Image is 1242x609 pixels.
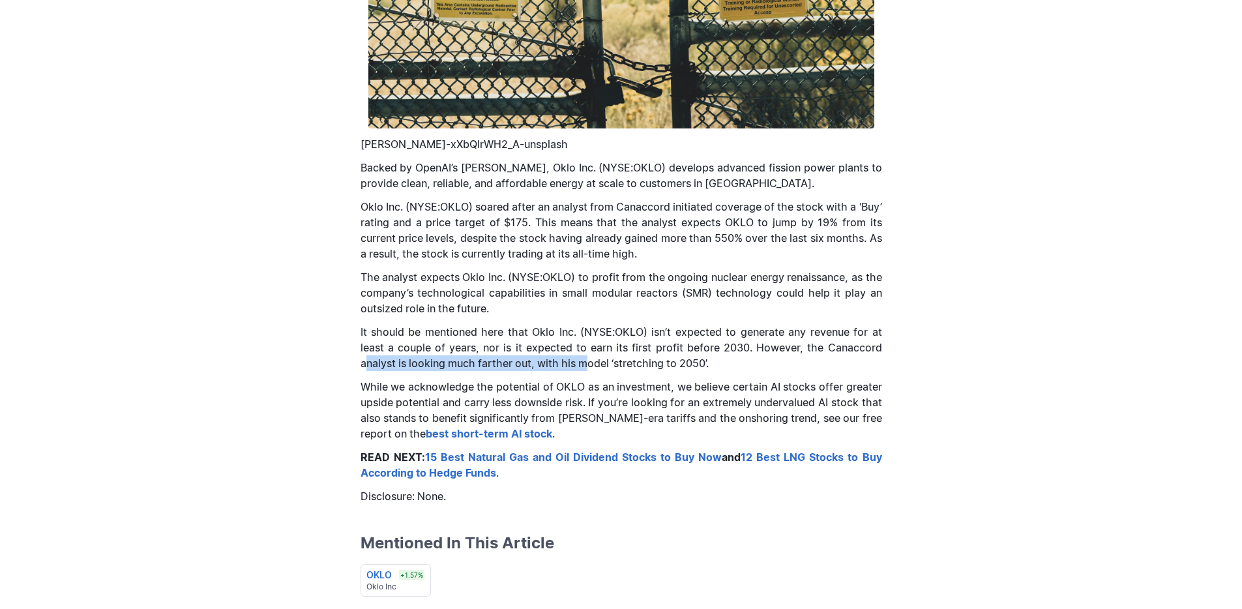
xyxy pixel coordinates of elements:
[361,269,882,316] p: The analyst expects Oklo Inc. (NYSE:OKLO) to profit from the ongoing nuclear energy renaissance, ...
[361,379,882,441] p: While we acknowledge the potential of OKLO as an investment, we believe certain AI stocks offer g...
[366,569,392,582] div: OKLO
[425,451,722,464] a: 15 Best Natural Gas and Oil Dividend Stocks to Buy Now
[398,569,425,581] div: +1.57%
[361,451,722,464] b: READ NEXT:
[361,451,882,479] b: and
[361,451,882,479] a: 12 Best LNG Stocks to Buy According to Hedge Funds
[361,199,882,261] p: Oklo Inc. (NYSE:OKLO) soared after an analyst from Canaccord initiated coverage of the stock with...
[361,533,882,554] h2: Mentioned In This Article
[361,488,882,504] p: Disclosure: None.
[366,582,425,592] div: Oklo Inc
[361,564,431,597] a: OKLO +1.57% Oklo Inc
[361,324,882,371] p: It should be mentioned here that Oklo Inc. (NYSE:OKLO) isn’t expected to generate any revenue for...
[361,160,882,191] p: Backed by OpenAI’s [PERSON_NAME], Oklo Inc. (NYSE:OKLO) develops advanced fission power plants to...
[361,449,882,481] p: .
[426,427,552,440] a: best short-term AI stock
